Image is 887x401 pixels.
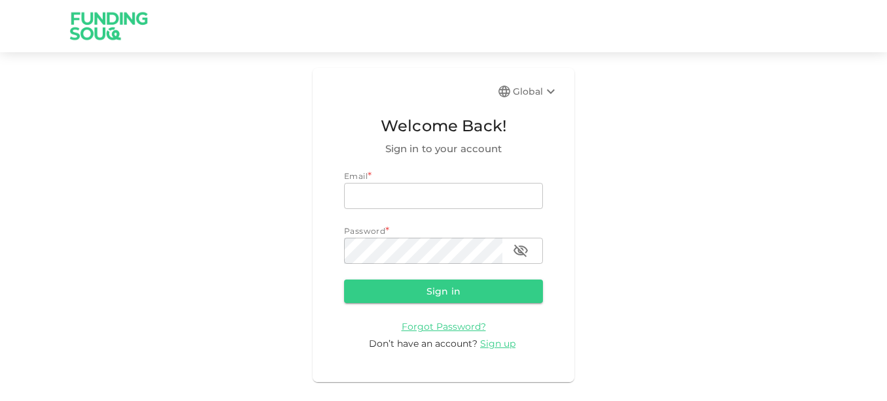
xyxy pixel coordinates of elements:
[344,141,543,157] span: Sign in to your account
[344,183,543,209] input: email
[344,171,368,181] span: Email
[344,114,543,138] span: Welcome Back!
[480,338,515,349] span: Sign up
[344,226,385,236] span: Password
[369,338,478,349] span: Don’t have an account?
[402,320,486,332] a: Forgot Password?
[344,238,502,264] input: password
[344,280,543,303] button: Sign in
[513,84,559,99] div: Global
[402,321,486,332] span: Forgot Password?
